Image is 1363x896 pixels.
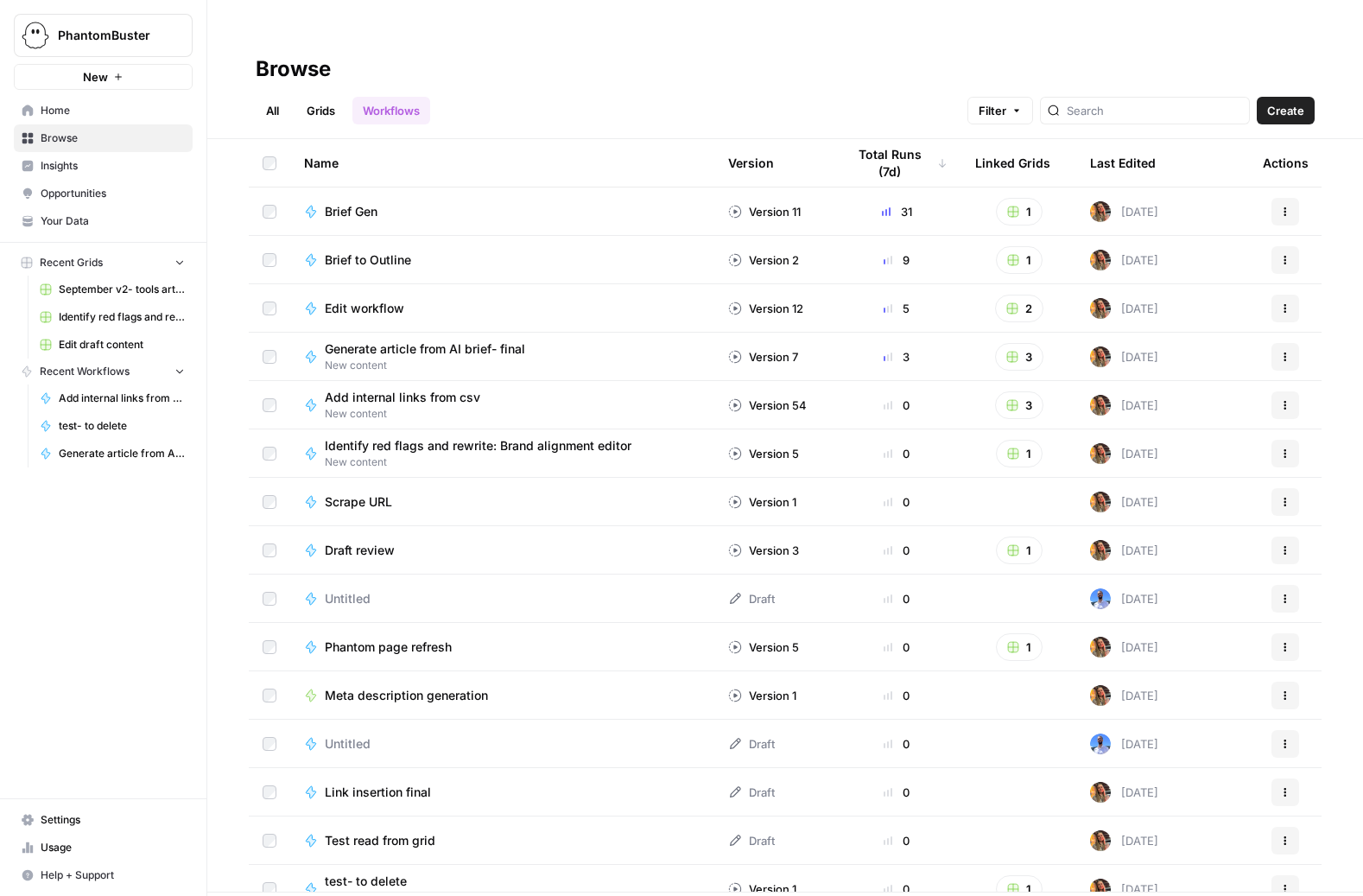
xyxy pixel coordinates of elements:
[846,687,948,704] div: 0
[32,412,193,440] a: test- to delete
[41,158,185,174] span: Insights
[846,139,948,187] div: Total Runs (7d)
[1090,830,1158,851] div: [DATE]
[1090,443,1111,464] img: ig4q4k97gip0ni4l5m9zkcyfayaz
[1090,492,1158,512] div: [DATE]
[304,139,701,187] div: Name
[325,340,525,358] span: Generate article from AI brief- final
[846,542,948,559] div: 0
[728,542,799,559] div: Version 3
[304,437,701,470] a: Identify red flags and rewrite: Brand alignment editorNew content
[304,687,701,704] a: Meta description generation
[14,97,193,124] a: Home
[32,440,193,467] a: Generate article from AI brief- final
[846,203,948,220] div: 31
[846,445,948,462] div: 0
[32,303,193,331] a: Identify red flags and rewrite: Brand alignment editor Grid
[14,152,193,180] a: Insights
[1090,588,1158,609] div: [DATE]
[325,358,539,373] span: New content
[728,639,799,656] div: Version 5
[304,300,701,317] a: Edit workflow
[32,384,193,412] a: Add internal links from csv
[304,340,701,373] a: Generate article from AI brief- finalNew content
[304,251,701,269] a: Brief to Outline
[304,542,701,559] a: Draft review
[304,203,701,220] a: Brief Gen
[728,251,799,269] div: Version 2
[325,493,392,511] span: Scrape URL
[1257,97,1315,124] button: Create
[32,331,193,359] a: Edit draft content
[14,14,193,57] button: Workspace: PhantomBuster
[1090,250,1158,270] div: [DATE]
[967,97,1033,124] button: Filter
[325,454,645,470] span: New content
[1090,443,1158,464] div: [DATE]
[1090,346,1158,367] div: [DATE]
[728,832,775,849] div: Draft
[325,832,435,849] span: Test read from grid
[41,213,185,229] span: Your Data
[1067,102,1242,119] input: Search
[14,250,193,276] button: Recent Grids
[1090,492,1111,512] img: ig4q4k97gip0ni4l5m9zkcyfayaz
[14,124,193,152] a: Browse
[996,537,1043,564] button: 1
[1090,395,1111,416] img: ig4q4k97gip0ni4l5m9zkcyfayaz
[1090,540,1158,561] div: [DATE]
[996,633,1043,661] button: 1
[728,397,807,414] div: Version 54
[846,735,948,753] div: 0
[1090,782,1158,803] div: [DATE]
[846,397,948,414] div: 0
[846,251,948,269] div: 9
[14,180,193,207] a: Opportunities
[41,840,185,855] span: Usage
[846,300,948,317] div: 5
[1267,102,1304,119] span: Create
[41,130,185,146] span: Browse
[728,590,775,607] div: Draft
[1090,395,1158,416] div: [DATE]
[14,359,193,384] button: Recent Workflows
[304,639,701,656] a: Phantom page refresh
[41,186,185,201] span: Opportunities
[1090,685,1111,706] img: ig4q4k97gip0ni4l5m9zkcyfayaz
[1090,782,1111,803] img: ig4q4k97gip0ni4l5m9zkcyfayaz
[325,784,431,801] span: Link insertion final
[304,493,701,511] a: Scrape URL
[256,97,289,124] a: All
[996,246,1043,274] button: 1
[728,300,803,317] div: Version 12
[325,542,395,559] span: Draft review
[325,203,377,220] span: Brief Gen
[325,406,494,422] span: New content
[59,309,185,325] span: Identify red flags and rewrite: Brand alignment editor Grid
[1090,734,1158,754] div: [DATE]
[32,276,193,303] a: September v2- tools articles
[14,861,193,889] button: Help + Support
[83,68,108,86] span: New
[352,97,430,124] a: Workflows
[728,139,774,187] div: Version
[846,348,948,365] div: 3
[41,867,185,883] span: Help + Support
[304,784,701,801] a: Link insertion final
[304,735,701,753] a: Untitled
[40,364,130,379] span: Recent Workflows
[846,832,948,849] div: 0
[14,207,193,235] a: Your Data
[325,639,452,656] span: Phantom page refresh
[41,812,185,828] span: Settings
[58,27,162,44] span: PhantomBuster
[59,337,185,353] span: Edit draft content
[14,806,193,834] a: Settings
[325,300,404,317] span: Edit workflow
[996,198,1043,226] button: 1
[1090,734,1111,754] img: qfx2aq2oxhfcpd8zumbrfiukns3t
[304,832,701,849] a: Test read from grid
[325,251,411,269] span: Brief to Outline
[325,437,631,454] span: Identify red flags and rewrite: Brand alignment editor
[846,590,948,607] div: 0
